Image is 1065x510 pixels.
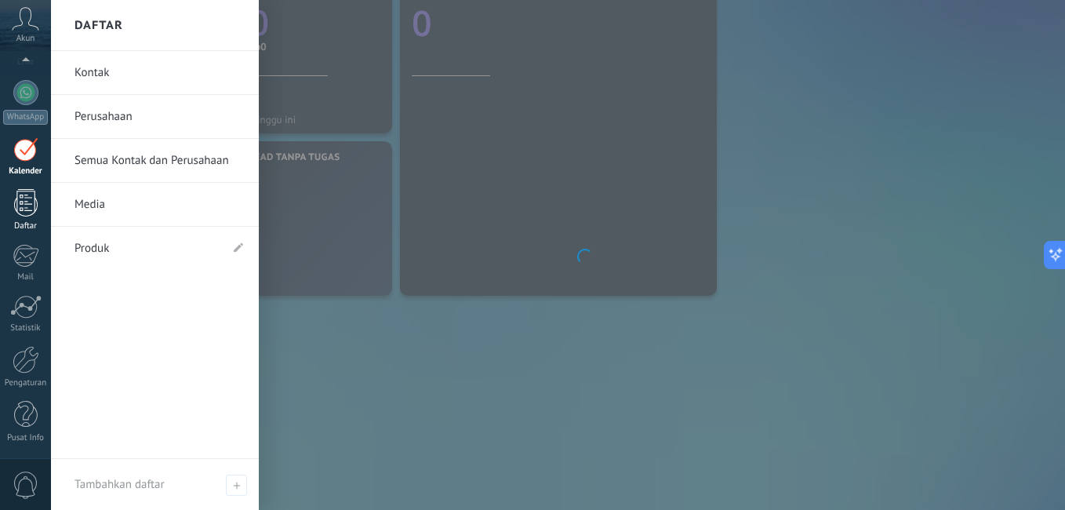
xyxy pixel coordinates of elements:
[16,34,35,44] span: Akun
[3,221,49,231] div: Daftar
[75,1,123,50] h2: Daftar
[3,378,49,388] div: Pengaturan
[75,95,243,139] a: Perusahaan
[3,110,48,125] div: WhatsApp
[75,139,243,183] a: Semua Kontak dan Perusahaan
[75,227,220,271] a: Produk
[3,323,49,333] div: Statistik
[226,475,247,496] span: Tambahkan daftar
[3,166,49,177] div: Kalender
[75,477,165,492] span: Tambahkan daftar
[75,183,243,227] a: Media
[3,272,49,282] div: Mail
[75,51,243,95] a: Kontak
[3,433,49,443] div: Pusat Info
